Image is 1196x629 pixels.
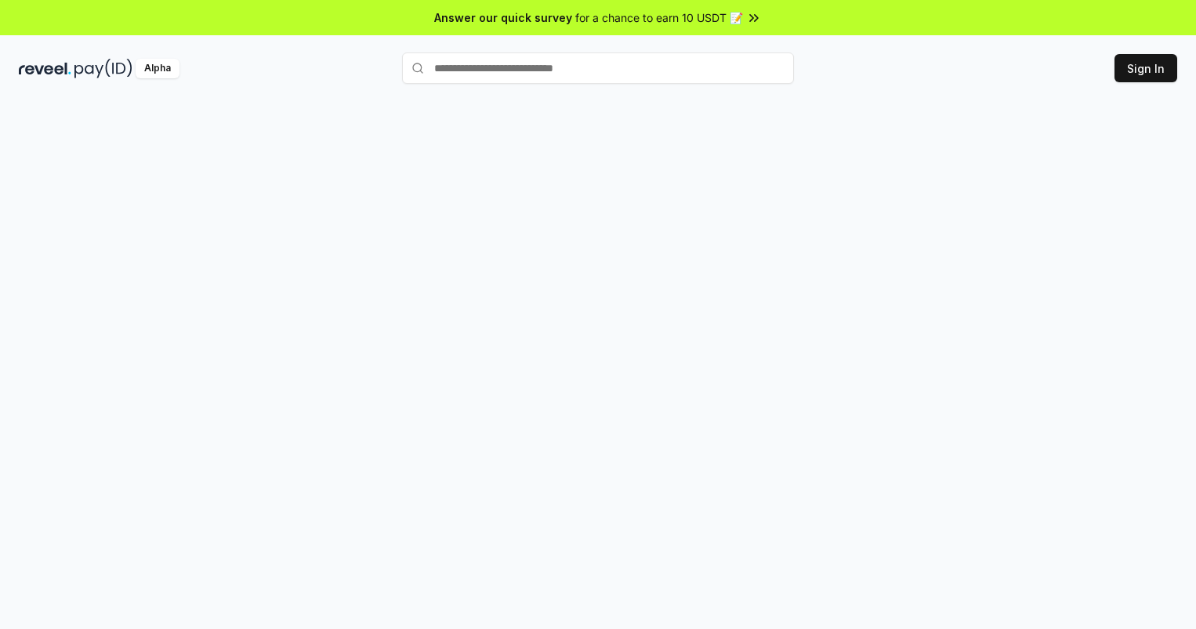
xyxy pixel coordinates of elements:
span: for a chance to earn 10 USDT 📝 [575,9,743,26]
img: pay_id [74,59,132,78]
span: Answer our quick survey [434,9,572,26]
img: reveel_dark [19,59,71,78]
div: Alpha [136,59,179,78]
button: Sign In [1114,54,1177,82]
